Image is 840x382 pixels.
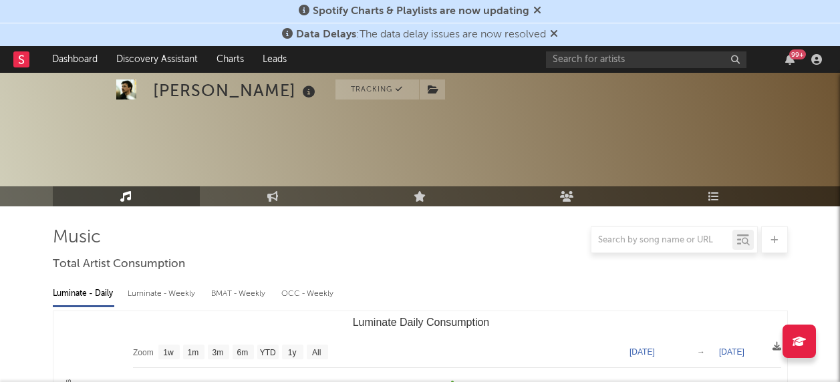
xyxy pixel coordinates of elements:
[550,29,558,40] span: Dismiss
[237,348,248,357] text: 6m
[163,348,174,357] text: 1w
[128,282,198,305] div: Luminate - Weekly
[335,79,419,100] button: Tracking
[207,46,253,73] a: Charts
[107,46,207,73] a: Discovery Assistant
[212,348,223,357] text: 3m
[533,6,541,17] span: Dismiss
[546,51,746,68] input: Search for artists
[352,317,489,328] text: Luminate Daily Consumption
[719,347,744,357] text: [DATE]
[287,348,296,357] text: 1y
[153,79,319,102] div: [PERSON_NAME]
[187,348,198,357] text: 1m
[312,348,321,357] text: All
[211,282,268,305] div: BMAT - Weekly
[281,282,335,305] div: OCC - Weekly
[789,49,806,59] div: 99 +
[629,347,655,357] text: [DATE]
[53,256,185,272] span: Total Artist Consumption
[785,54,795,65] button: 99+
[697,347,705,357] text: →
[296,29,356,40] span: Data Delays
[296,29,546,40] span: : The data delay issues are now resolved
[313,6,529,17] span: Spotify Charts & Playlists are now updating
[53,282,114,305] div: Luminate - Daily
[133,348,154,357] text: Zoom
[591,235,732,246] input: Search by song name or URL
[43,46,107,73] a: Dashboard
[253,46,296,73] a: Leads
[259,348,275,357] text: YTD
